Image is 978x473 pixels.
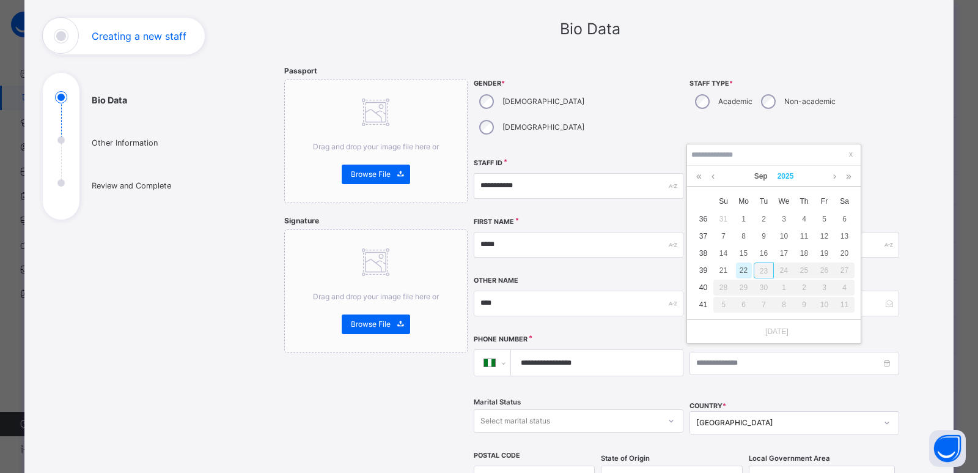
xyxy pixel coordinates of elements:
[736,245,752,261] div: 15
[796,245,812,261] div: 18
[794,279,814,296] td: October 2, 2025
[716,228,732,244] div: 7
[814,280,834,296] div: 3
[774,245,794,262] td: September 17, 2025
[713,297,733,313] div: 5
[814,210,834,228] td: September 5, 2025
[716,263,732,278] div: 21
[689,79,899,89] span: Staff Type
[754,263,774,278] div: 23
[817,228,833,244] div: 12
[284,229,468,353] div: Drag and drop your image file here orBrowse File
[796,228,812,244] div: 11
[774,196,794,207] span: We
[754,280,774,296] div: 30
[713,262,733,279] td: September 21, 2025
[733,196,754,207] span: Mo
[733,280,754,296] div: 29
[814,196,834,207] span: Fr
[689,402,726,410] span: COUNTRY
[716,245,732,261] div: 14
[713,296,733,313] td: October 5, 2025
[774,192,794,210] th: Wed
[774,263,794,278] div: 24
[696,417,877,428] div: [GEOGRAPHIC_DATA]
[834,245,855,262] td: September 20, 2025
[794,263,814,278] div: 25
[313,142,439,151] span: Drag and drop your image file here or
[834,262,855,279] td: September 27, 2025
[756,228,772,244] div: 9
[736,263,752,278] div: 22
[814,296,834,313] td: October 10, 2025
[774,279,794,296] td: October 1, 2025
[776,228,792,244] div: 10
[716,211,732,227] div: 31
[834,296,855,313] td: October 11, 2025
[754,192,774,210] th: Tue
[713,280,733,296] div: 28
[834,279,855,296] td: October 4, 2025
[774,297,794,313] div: 8
[837,211,853,227] div: 6
[693,296,713,313] td: 41
[713,245,733,262] td: September 14, 2025
[814,279,834,296] td: October 3, 2025
[733,210,754,228] td: September 1, 2025
[794,297,814,313] div: 9
[834,196,855,207] span: Sa
[474,276,518,286] label: Other Name
[713,228,733,245] td: September 7, 2025
[718,96,752,107] label: Academic
[708,166,718,187] a: Previous month (PageUp)
[502,96,584,107] label: [DEMOGRAPHIC_DATA]
[474,397,521,408] span: Marital Status
[284,66,317,75] span: Passport
[817,211,833,227] div: 5
[92,31,186,41] h1: Creating a new staff
[843,166,855,187] a: Next year (Control + right)
[754,228,774,245] td: September 9, 2025
[784,96,836,107] label: Non-academic
[773,166,799,187] a: 2025
[837,245,853,261] div: 20
[756,245,772,261] div: 16
[736,228,752,244] div: 8
[560,20,620,38] span: Bio Data
[351,319,391,330] span: Browse File
[502,122,584,133] label: [DEMOGRAPHIC_DATA]
[754,196,774,207] span: Tu
[796,211,812,227] div: 4
[834,263,855,278] div: 27
[474,79,683,89] span: Gender
[774,262,794,279] td: September 24, 2025
[693,279,713,296] td: 40
[794,262,814,279] td: September 25, 2025
[756,211,772,227] div: 2
[733,297,754,313] div: 6
[733,245,754,262] td: September 15, 2025
[794,210,814,228] td: September 4, 2025
[774,296,794,313] td: October 8, 2025
[754,245,774,262] td: September 16, 2025
[834,280,855,296] div: 4
[794,296,814,313] td: October 9, 2025
[776,211,792,227] div: 3
[794,196,814,207] span: Th
[601,453,650,464] span: State of Origin
[754,279,774,296] td: September 30, 2025
[713,192,733,210] th: Sun
[834,210,855,228] td: September 6, 2025
[759,326,789,337] a: [DATE]
[474,451,520,461] label: Postal Code
[794,280,814,296] div: 2
[313,292,439,301] span: Drag and drop your image file here or
[733,296,754,313] td: October 6, 2025
[814,262,834,279] td: September 26, 2025
[754,296,774,313] td: October 7, 2025
[693,166,705,187] a: Last year (Control + left)
[693,245,713,262] td: 38
[733,279,754,296] td: September 29, 2025
[814,297,834,313] div: 10
[774,210,794,228] td: September 3, 2025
